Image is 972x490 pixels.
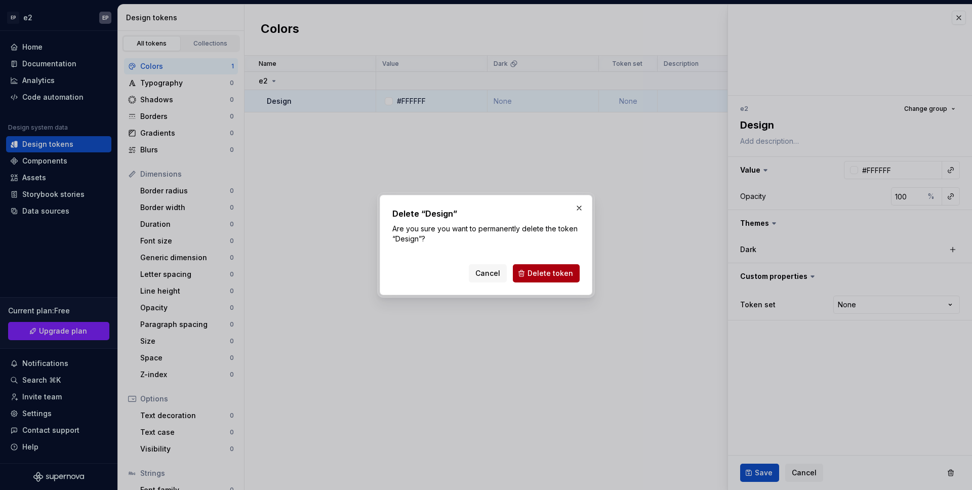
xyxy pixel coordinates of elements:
[392,224,580,244] p: Are you sure you want to permanently delete the token “Design”?
[392,208,580,220] h2: Delete “Design”
[513,264,580,282] button: Delete token
[469,264,507,282] button: Cancel
[528,268,573,278] span: Delete token
[475,268,500,278] span: Cancel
